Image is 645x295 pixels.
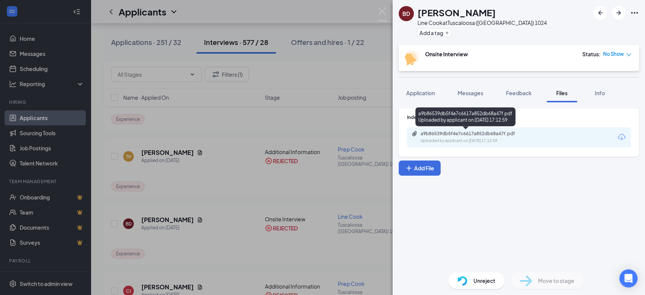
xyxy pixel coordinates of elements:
[421,138,534,144] div: Uploaded by applicant on [DATE] 17:12:59
[458,90,483,96] span: Messages
[407,114,631,120] div: Indeed Resume
[418,19,547,26] div: Line Cook at Tuscaloosa ([GEOGRAPHIC_DATA]) 1024
[411,131,534,144] a: Paperclipa9b86539db5f4e7c6617a852db68a47f.pdfUploaded by applicant on [DATE] 17:12:59
[418,6,496,19] h1: [PERSON_NAME]
[630,8,639,17] svg: Ellipses
[406,90,435,96] span: Application
[506,90,532,96] span: Feedback
[582,50,601,58] div: Status :
[402,10,410,17] div: BD
[445,31,449,35] svg: Plus
[421,131,526,137] div: a9b86539db5f4e7c6617a852db68a47f.pdf
[612,6,625,20] button: ArrowRight
[614,8,623,17] svg: ArrowRight
[411,131,418,137] svg: Paperclip
[405,164,413,172] svg: Plus
[619,269,637,287] div: Open Intercom Messenger
[617,133,626,142] svg: Download
[556,90,568,96] span: Files
[595,90,605,96] span: Info
[415,107,515,126] div: a9b86539db5f4e7c6617a852db68a47f.pdf Uploaded by applicant on [DATE] 17:12:59
[473,276,495,285] span: Unreject
[626,52,631,57] span: down
[425,51,468,57] b: Onsite Interview
[596,8,605,17] svg: ArrowLeftNew
[399,161,441,176] button: Add FilePlus
[538,276,574,285] span: Move to stage
[418,29,451,37] button: PlusAdd a tag
[603,50,624,58] span: No Show
[594,6,607,20] button: ArrowLeftNew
